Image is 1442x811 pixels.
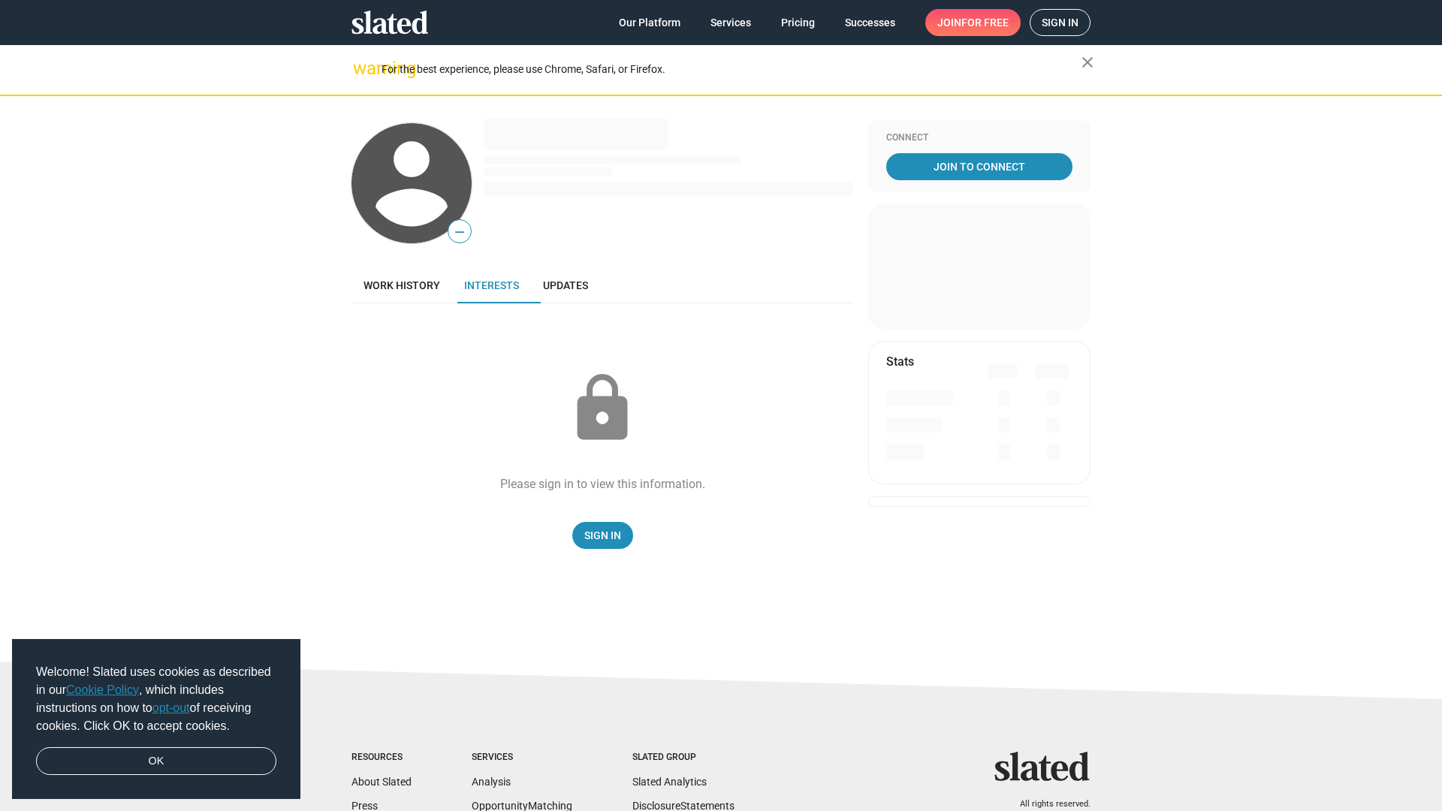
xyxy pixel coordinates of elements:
div: Resources [351,752,412,764]
a: About Slated [351,776,412,788]
a: Join To Connect [886,153,1072,180]
a: Cookie Policy [66,683,139,696]
a: dismiss cookie message [36,747,276,776]
a: Work history [351,267,452,303]
div: Services [472,752,572,764]
span: Pricing [781,9,815,36]
mat-icon: lock [565,371,640,446]
div: Please sign in to view this information. [500,476,705,492]
span: Join To Connect [889,153,1069,180]
a: Analysis [472,776,511,788]
a: Pricing [769,9,827,36]
a: Joinfor free [925,9,1021,36]
span: for free [961,9,1009,36]
div: For the best experience, please use Chrome, Safari, or Firefox. [382,59,1081,80]
span: Successes [845,9,895,36]
span: Our Platform [619,9,680,36]
a: Sign in [1030,9,1091,36]
span: Updates [543,279,588,291]
span: Sign In [584,522,621,549]
span: Welcome! Slated uses cookies as described in our , which includes instructions on how to of recei... [36,663,276,735]
div: Connect [886,132,1072,144]
span: Services [710,9,751,36]
span: Sign in [1042,10,1078,35]
a: Interests [452,267,531,303]
a: Services [698,9,763,36]
a: opt-out [152,701,190,714]
mat-card-title: Stats [886,354,914,369]
div: cookieconsent [12,639,300,800]
a: Our Platform [607,9,692,36]
mat-icon: warning [353,59,371,77]
a: Updates [531,267,600,303]
span: Work history [364,279,440,291]
a: Sign In [572,522,633,549]
mat-icon: close [1078,53,1097,71]
span: — [448,222,471,242]
span: Join [937,9,1009,36]
a: Slated Analytics [632,776,707,788]
div: Slated Group [632,752,735,764]
a: Successes [833,9,907,36]
span: Interests [464,279,519,291]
